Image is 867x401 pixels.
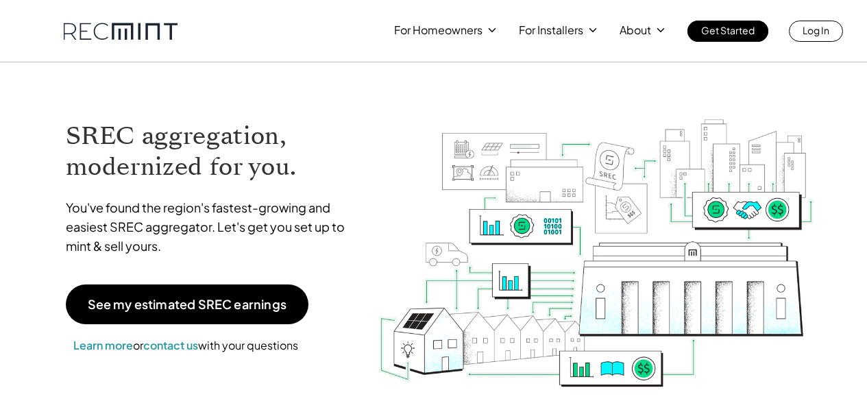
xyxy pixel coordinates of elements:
[701,21,755,40] p: Get Started
[88,298,286,311] p: See my estimated SREC earnings
[687,21,768,42] a: Get Started
[66,198,358,256] p: You've found the region's fastest-growing and easiest SREC aggregator. Let's get you set up to mi...
[143,338,198,352] a: contact us
[66,121,358,182] h1: SREC aggregation, modernized for you.
[620,21,651,40] p: About
[789,21,843,42] a: Log In
[66,284,308,324] a: See my estimated SREC earnings
[73,338,133,352] a: Learn more
[803,21,829,40] p: Log In
[394,21,483,40] p: For Homeowners
[519,21,583,40] p: For Installers
[66,337,306,354] p: or with your questions
[378,83,815,391] img: RECmint value cycle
